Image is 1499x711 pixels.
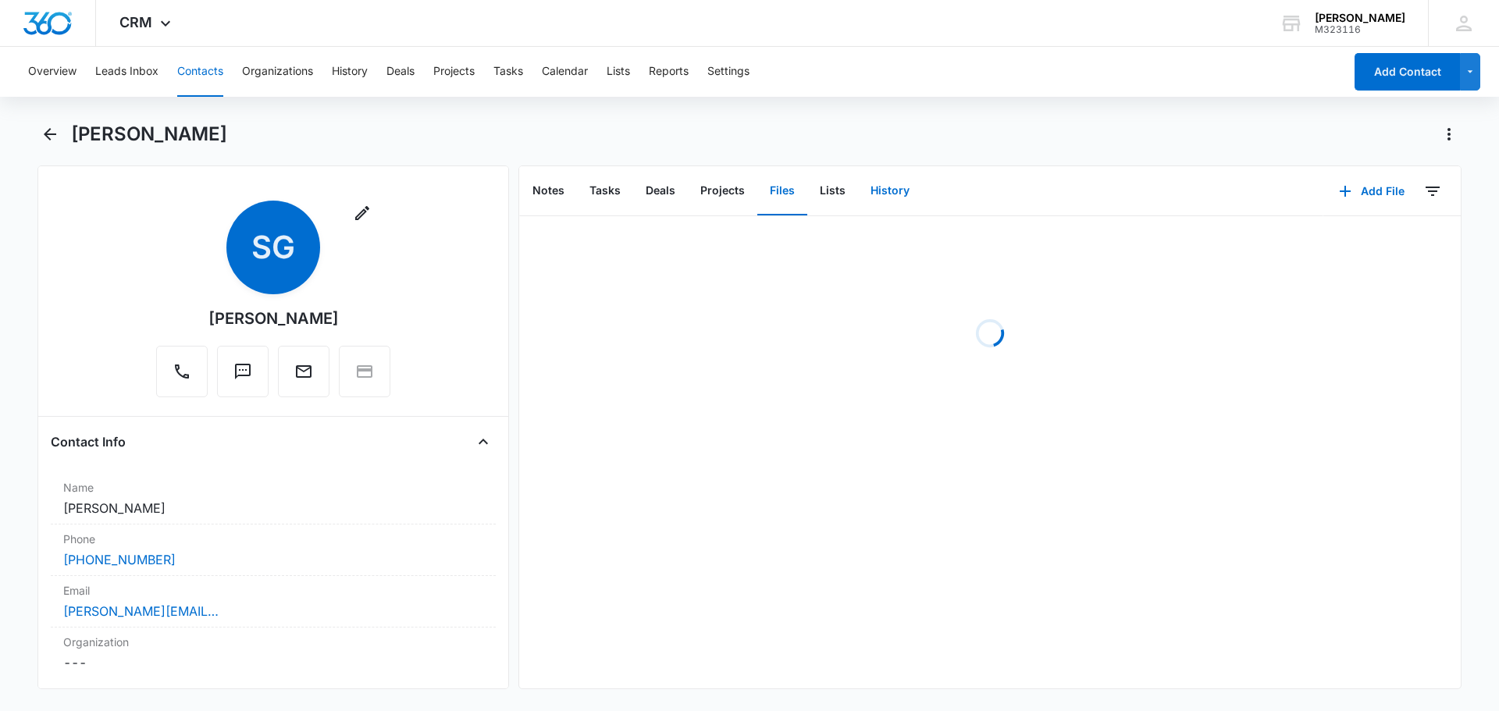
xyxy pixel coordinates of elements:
[63,653,483,672] dd: ---
[493,47,523,97] button: Tasks
[63,479,483,496] label: Name
[807,167,858,215] button: Lists
[37,122,62,147] button: Back
[1315,24,1405,35] div: account id
[217,370,269,383] a: Text
[386,47,415,97] button: Deals
[707,47,749,97] button: Settings
[1315,12,1405,24] div: account name
[63,531,483,547] label: Phone
[332,47,368,97] button: History
[226,201,320,294] span: SG
[542,47,588,97] button: Calendar
[278,346,329,397] button: Email
[1437,122,1462,147] button: Actions
[577,167,633,215] button: Tasks
[51,627,496,678] div: Organization---
[607,47,630,97] button: Lists
[71,123,227,146] h1: [PERSON_NAME]
[649,47,689,97] button: Reports
[217,346,269,397] button: Text
[688,167,757,215] button: Projects
[51,576,496,627] div: Email[PERSON_NAME][EMAIL_ADDRESS][PERSON_NAME][DOMAIN_NAME]
[1420,179,1445,204] button: Filters
[471,429,496,454] button: Close
[63,499,483,517] dd: [PERSON_NAME]
[51,524,496,576] div: Phone[PHONE_NUMBER]
[208,307,339,330] div: [PERSON_NAME]
[95,47,158,97] button: Leads Inbox
[63,684,483,701] label: Address
[156,346,208,397] button: Call
[63,634,483,650] label: Organization
[177,47,223,97] button: Contacts
[757,167,807,215] button: Files
[28,47,77,97] button: Overview
[1355,53,1460,91] button: Add Contact
[520,167,577,215] button: Notes
[63,550,176,569] a: [PHONE_NUMBER]
[242,47,313,97] button: Organizations
[63,602,219,620] a: [PERSON_NAME][EMAIL_ADDRESS][PERSON_NAME][DOMAIN_NAME]
[63,582,483,599] label: Email
[278,370,329,383] a: Email
[633,167,688,215] button: Deals
[156,370,208,383] a: Call
[433,47,475,97] button: Projects
[858,167,922,215] button: History
[51,473,496,524] div: Name[PERSON_NAME]
[119,14,152,30] span: CRM
[51,432,126,451] h4: Contact Info
[1323,172,1420,210] button: Add File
